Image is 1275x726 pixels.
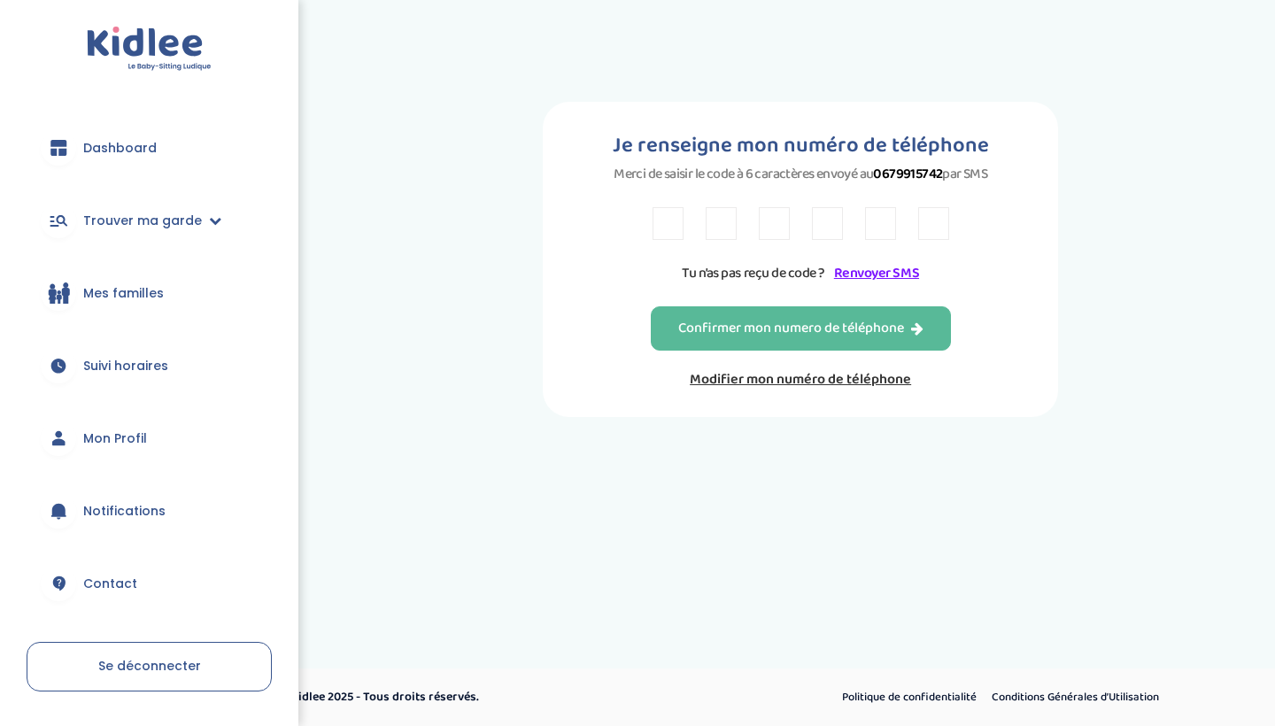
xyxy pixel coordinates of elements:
[27,116,272,180] a: Dashboard
[83,429,147,448] span: Mon Profil
[98,657,201,675] span: Se déconnecter
[27,406,272,470] a: Mon Profil
[27,261,272,325] a: Mes familles
[83,357,168,375] span: Suivi horaires
[83,575,137,593] span: Contact
[27,334,272,398] a: Suivi horaires
[985,686,1165,709] a: Conditions Générales d’Utilisation
[83,502,166,521] span: Notifications
[613,128,989,163] h1: Je renseigne mon numéro de téléphone
[83,139,157,158] span: Dashboard
[27,552,272,615] a: Contact
[834,262,919,284] a: Renvoyer SMS
[873,163,942,185] strong: 0679915742
[836,686,983,709] a: Politique de confidentialité
[83,212,202,230] span: Trouver ma garde
[83,284,164,303] span: Mes familles
[87,27,212,72] img: logo.svg
[27,642,272,691] a: Se déconnecter
[678,319,923,339] div: Confirmer mon numero de téléphone
[653,262,949,284] p: Tu n’as pas reçu de code ?
[27,189,272,252] a: Trouver ma garde
[27,479,272,543] a: Notifications
[613,163,989,185] p: Merci de saisir le code à 6 caractères envoyé au par SMS
[651,306,951,351] button: Confirmer mon numero de téléphone
[280,688,713,707] p: © Kidlee 2025 - Tous droits réservés.
[651,368,951,390] a: Modifier mon numéro de téléphone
